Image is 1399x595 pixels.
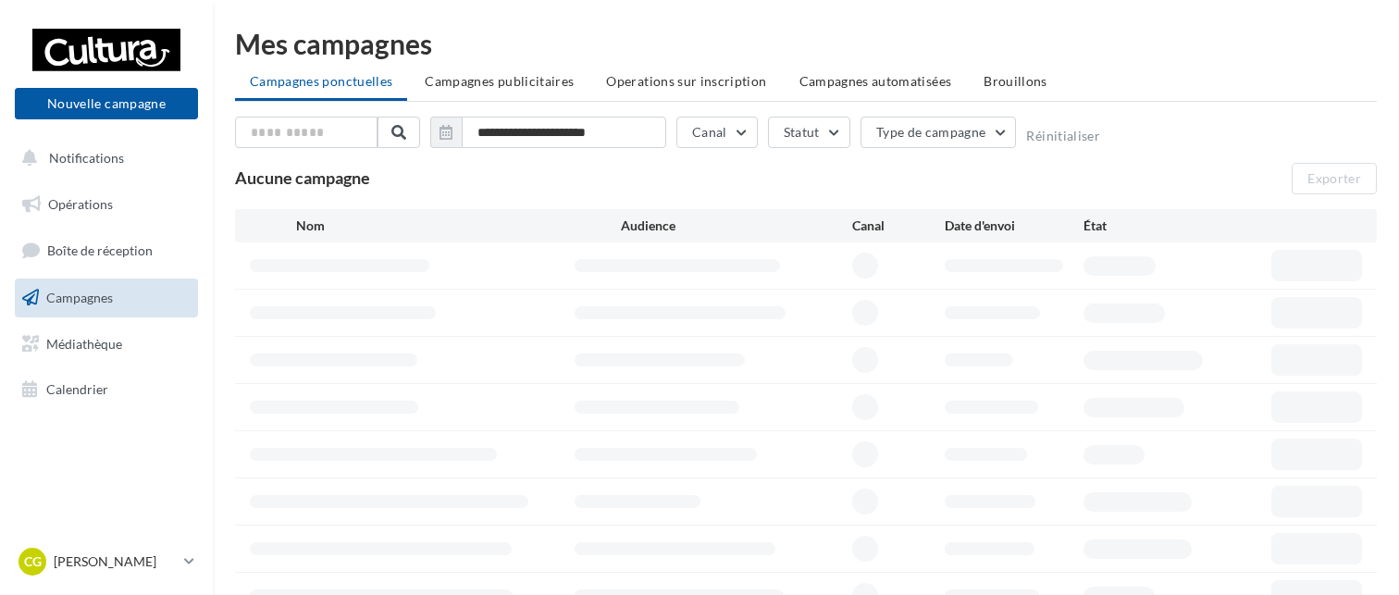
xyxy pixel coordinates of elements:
span: Médiathèque [46,335,122,351]
span: Opérations [48,196,113,212]
div: État [1083,217,1222,235]
button: Nouvelle campagne [15,88,198,119]
span: Campagnes [46,290,113,305]
a: Opérations [11,185,202,224]
button: Réinitialiser [1026,129,1100,143]
a: Boîte de réception [11,230,202,270]
span: Calendrier [46,381,108,397]
a: Campagnes [11,279,202,317]
div: Nom [296,217,621,235]
span: Campagnes automatisées [799,73,952,89]
span: Operations sur inscription [606,73,766,89]
span: Aucune campagne [235,167,370,188]
a: Médiathèque [11,325,202,364]
a: Calendrier [11,370,202,409]
div: Mes campagnes [235,30,1377,57]
span: Notifications [49,150,124,166]
p: [PERSON_NAME] [54,552,177,571]
span: Campagnes publicitaires [425,73,574,89]
span: CG [24,552,42,571]
button: Type de campagne [860,117,1017,148]
div: Date d'envoi [945,217,1083,235]
button: Exporter [1292,163,1377,194]
a: CG [PERSON_NAME] [15,544,198,579]
span: Boîte de réception [47,242,153,258]
span: Brouillons [984,73,1047,89]
button: Notifications [11,139,194,178]
div: Audience [621,217,852,235]
div: Canal [852,217,945,235]
button: Canal [676,117,758,148]
button: Statut [768,117,850,148]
